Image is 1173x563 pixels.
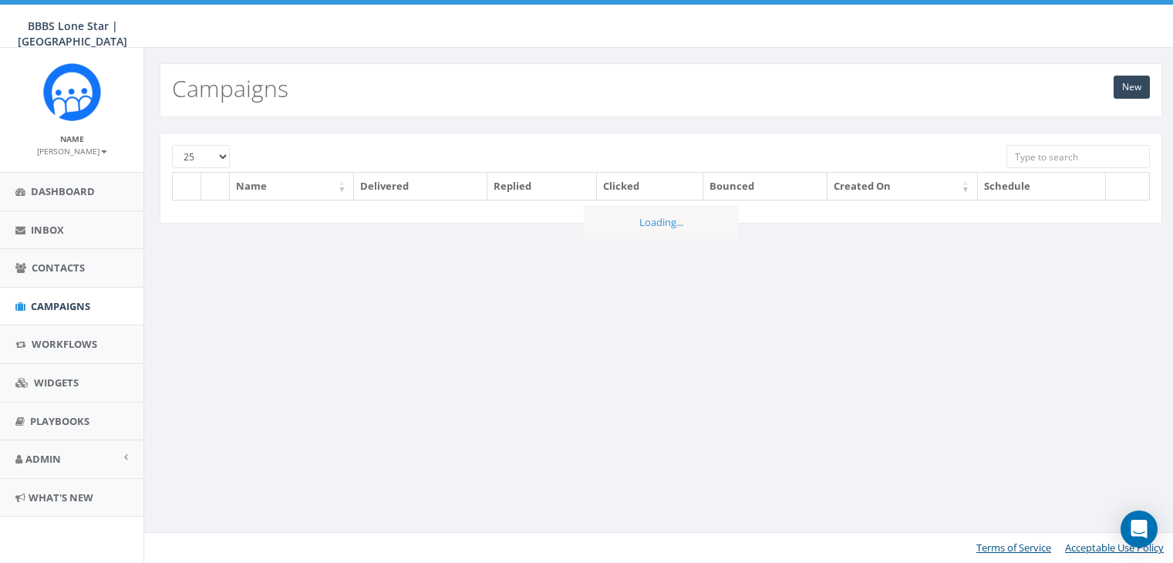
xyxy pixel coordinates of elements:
[32,337,97,351] span: Workflows
[34,376,79,389] span: Widgets
[172,76,288,101] h2: Campaigns
[584,205,738,240] div: Loading...
[354,173,487,200] th: Delivered
[976,541,1051,555] a: Terms of Service
[60,133,84,144] small: Name
[1114,76,1150,99] a: New
[30,414,89,428] span: Playbooks
[31,223,64,237] span: Inbox
[978,173,1106,200] th: Schedule
[230,173,354,200] th: Name
[31,184,95,198] span: Dashboard
[37,143,107,157] a: [PERSON_NAME]
[703,173,828,200] th: Bounced
[1006,145,1150,168] input: Type to search
[18,19,127,49] span: BBBS Lone Star | [GEOGRAPHIC_DATA]
[1065,541,1164,555] a: Acceptable Use Policy
[1121,511,1158,548] div: Open Intercom Messenger
[31,299,90,313] span: Campaigns
[828,173,978,200] th: Created On
[37,146,107,157] small: [PERSON_NAME]
[597,173,703,200] th: Clicked
[32,261,85,275] span: Contacts
[29,491,93,504] span: What's New
[487,173,597,200] th: Replied
[43,63,101,121] img: Rally_Corp_Icon.png
[25,452,61,466] span: Admin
